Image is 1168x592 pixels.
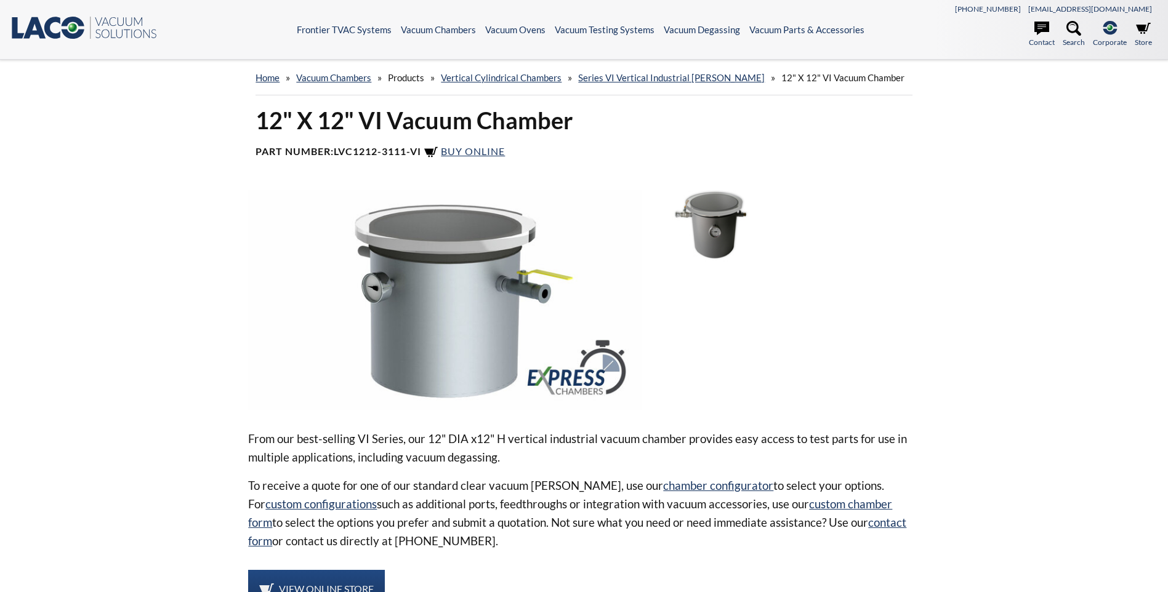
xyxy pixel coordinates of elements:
div: » » » » » [256,60,912,95]
a: chamber configurator [663,478,773,492]
a: Store [1135,21,1152,48]
a: Vertical Cylindrical Chambers [441,72,562,83]
a: Vacuum Degassing [664,24,740,35]
a: [PHONE_NUMBER] [955,4,1021,14]
a: [EMAIL_ADDRESS][DOMAIN_NAME] [1028,4,1152,14]
img: LVC1212-3111-VI Vacuum Chamber, front view [651,190,779,262]
a: Frontier TVAC Systems [297,24,392,35]
a: Contact [1029,21,1055,48]
a: home [256,72,280,83]
a: Vacuum Ovens [485,24,546,35]
span: Corporate [1093,36,1127,48]
a: custom configurations [265,497,377,511]
a: Vacuum Testing Systems [555,24,654,35]
span: Buy Online [441,145,505,157]
b: LVC1212-3111-VI [334,145,421,157]
a: Search [1063,21,1085,48]
h4: Part Number: [256,145,912,160]
h1: 12" X 12" VI Vacuum Chamber [256,105,912,135]
a: Buy Online [424,145,505,157]
a: Series VI Vertical Industrial [PERSON_NAME] [578,72,765,83]
span: 12" X 12" VI Vacuum Chamber [781,72,904,83]
p: From our best-selling VI Series, our 12" DIA x12" H vertical industrial vacuum chamber provides e... [248,430,919,466]
img: LVC1212-3111-VI Express Chamber, angled view [248,190,641,410]
a: Vacuum Chambers [296,72,371,83]
a: Vacuum Parts & Accessories [749,24,864,35]
a: Vacuum Chambers [401,24,476,35]
p: To receive a quote for one of our standard clear vacuum [PERSON_NAME], use our to select your opt... [248,476,919,550]
span: Products [388,72,424,83]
